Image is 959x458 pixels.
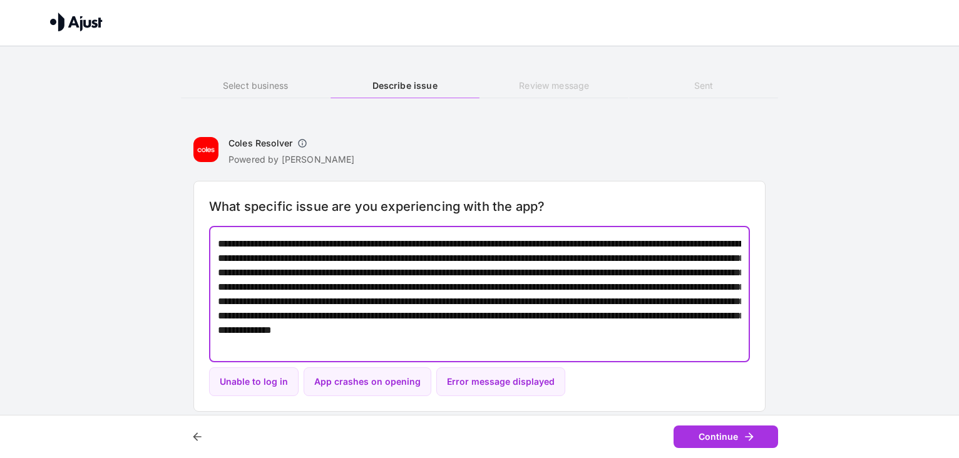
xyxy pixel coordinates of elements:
p: Powered by [PERSON_NAME] [228,153,355,166]
h6: Coles Resolver [228,137,292,150]
button: Unable to log in [209,367,299,397]
img: Coles [193,137,218,162]
img: Ajust [50,13,103,31]
h6: Review message [479,79,628,93]
h6: Describe issue [331,79,479,93]
h6: Select business [181,79,330,93]
button: Error message displayed [436,367,565,397]
button: App crashes on opening [304,367,431,397]
h6: What specific issue are you experiencing with the app? [209,196,750,216]
h6: Sent [629,79,778,93]
button: Continue [674,425,778,449]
